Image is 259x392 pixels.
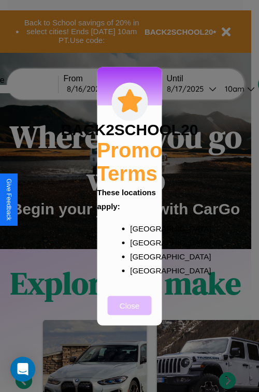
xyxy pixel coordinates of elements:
[97,138,163,185] h2: Promo Terms
[61,121,198,138] h3: BACK2SCHOOL20
[130,263,150,277] p: [GEOGRAPHIC_DATA]
[97,187,156,210] b: These locations apply:
[130,249,150,263] p: [GEOGRAPHIC_DATA]
[130,221,150,235] p: [GEOGRAPHIC_DATA]
[5,179,12,221] div: Give Feedback
[130,235,150,249] p: [GEOGRAPHIC_DATA]
[10,357,35,382] div: Open Intercom Messenger
[108,296,152,315] button: Close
